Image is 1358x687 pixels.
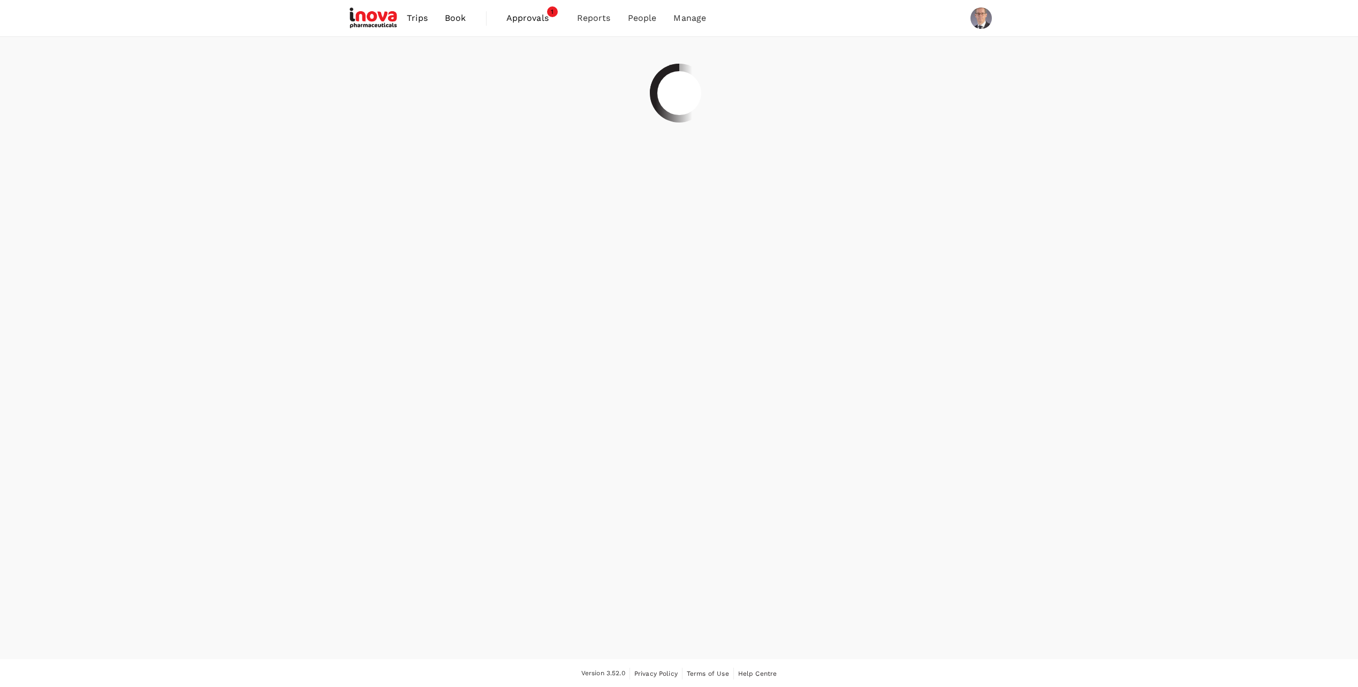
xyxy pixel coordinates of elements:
span: Trips [407,12,428,25]
span: Reports [577,12,611,25]
span: Privacy Policy [634,670,678,677]
span: Book [445,12,466,25]
img: Sacha Ernst [970,7,992,29]
span: Approvals [506,12,560,25]
a: Help Centre [738,668,777,680]
a: Terms of Use [687,668,729,680]
span: 1 [547,6,558,17]
span: Terms of Use [687,670,729,677]
span: Version 3.52.0 [581,668,625,679]
span: Help Centre [738,670,777,677]
a: Privacy Policy [634,668,678,680]
span: Manage [673,12,706,25]
img: iNova Pharmaceuticals [350,6,399,30]
span: People [628,12,657,25]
